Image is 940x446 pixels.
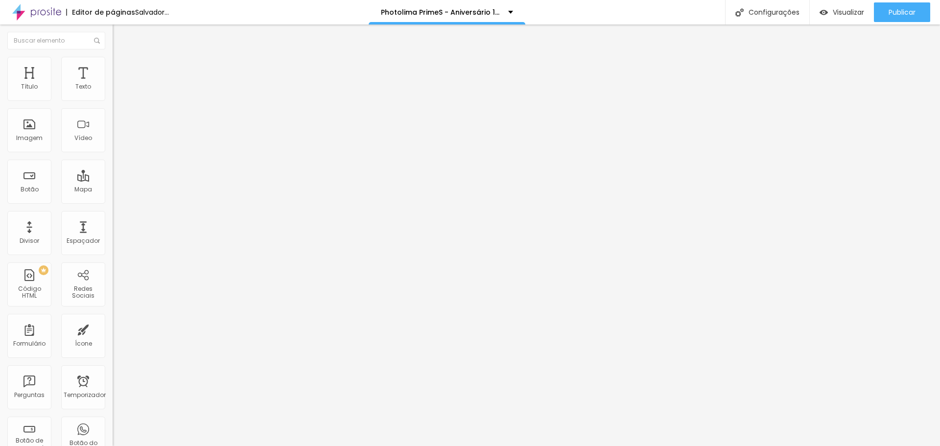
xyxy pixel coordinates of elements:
button: Publicar [874,2,930,22]
font: Configurações [749,7,799,17]
font: Texto [75,82,91,91]
font: Redes Sociais [72,284,94,300]
img: Ícone [94,38,100,44]
font: Perguntas [14,391,45,399]
font: Salvador... [135,7,169,17]
font: Botão [21,185,39,193]
font: Photolima PrimeS - Aniversário 15 anos [381,7,519,17]
img: view-1.svg [820,8,828,17]
button: Visualizar [810,2,874,22]
font: Vídeo [74,134,92,142]
iframe: Editor [113,24,940,446]
font: Formulário [13,339,46,348]
font: Editor de páginas [72,7,135,17]
font: Imagem [16,134,43,142]
font: Título [21,82,38,91]
font: Código HTML [18,284,41,300]
font: Visualizar [833,7,864,17]
font: Publicar [889,7,916,17]
font: Mapa [74,185,92,193]
img: Ícone [735,8,744,17]
font: Temporizador [64,391,106,399]
font: Espaçador [67,236,100,245]
input: Buscar elemento [7,32,105,49]
font: Divisor [20,236,39,245]
font: Ícone [75,339,92,348]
